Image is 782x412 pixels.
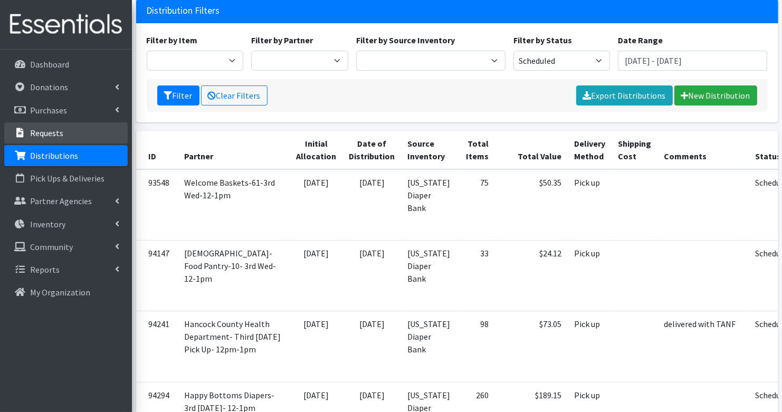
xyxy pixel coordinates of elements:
p: Purchases [30,105,67,116]
th: Comments [658,131,749,169]
p: Partner Agencies [30,196,92,206]
td: [DATE] [290,240,343,311]
a: Pick Ups & Deliveries [4,168,128,189]
a: Donations [4,76,128,98]
p: My Organization [30,287,90,298]
img: HumanEssentials [4,7,128,42]
td: [DATE] [343,311,402,382]
td: $24.12 [495,240,568,311]
th: Shipping Cost [612,131,658,169]
td: Hancock County Health Department- Third [DATE] Pick Up- 12pm-1pm [178,311,290,382]
input: January 1, 2011 - December 31, 2011 [618,51,767,71]
td: 33 [457,240,495,311]
td: [DEMOGRAPHIC_DATA]-Food Pantry-10- 3rd Wed-12-1pm [178,240,290,311]
a: Inventory [4,214,128,235]
p: Requests [30,128,63,138]
th: Total Value [495,131,568,169]
td: 93548 [136,169,178,241]
td: 75 [457,169,495,241]
a: Purchases [4,100,128,121]
button: Filter [157,85,199,106]
td: [US_STATE] Diaper Bank [402,169,457,241]
a: Reports [4,259,128,280]
a: Dashboard [4,54,128,75]
td: [DATE] [343,169,402,241]
p: Donations [30,82,68,92]
th: Date of Distribution [343,131,402,169]
a: Community [4,236,128,257]
p: Reports [30,264,60,275]
td: [US_STATE] Diaper Bank [402,311,457,382]
th: Initial Allocation [290,131,343,169]
td: Pick up [568,240,612,311]
td: Pick up [568,169,612,241]
p: Distributions [30,150,78,161]
td: Welcome Baskets-61-3rd Wed-12-1pm [178,169,290,241]
a: New Distribution [674,85,757,106]
td: $50.35 [495,169,568,241]
a: Export Distributions [576,85,673,106]
h3: Distribution Filters [147,5,220,16]
th: Partner [178,131,290,169]
th: Source Inventory [402,131,457,169]
td: delivered with TANF [658,311,749,382]
td: Pick up [568,311,612,382]
a: Distributions [4,145,128,166]
td: $73.05 [495,311,568,382]
th: Total Items [457,131,495,169]
p: Dashboard [30,59,69,70]
label: Filter by Source Inventory [356,34,455,46]
label: Date Range [618,34,663,46]
a: Requests [4,122,128,143]
th: ID [136,131,178,169]
a: My Organization [4,282,128,303]
td: [DATE] [290,169,343,241]
td: [DATE] [343,240,402,311]
th: Delivery Method [568,131,612,169]
label: Filter by Partner [251,34,313,46]
a: Clear Filters [201,85,268,106]
td: 94241 [136,311,178,382]
td: [DATE] [290,311,343,382]
label: Filter by Item [147,34,198,46]
td: 94147 [136,240,178,311]
p: Community [30,242,73,252]
td: [US_STATE] Diaper Bank [402,240,457,311]
p: Inventory [30,219,65,229]
label: Filter by Status [513,34,572,46]
a: Partner Agencies [4,190,128,212]
p: Pick Ups & Deliveries [30,173,104,184]
td: 98 [457,311,495,382]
